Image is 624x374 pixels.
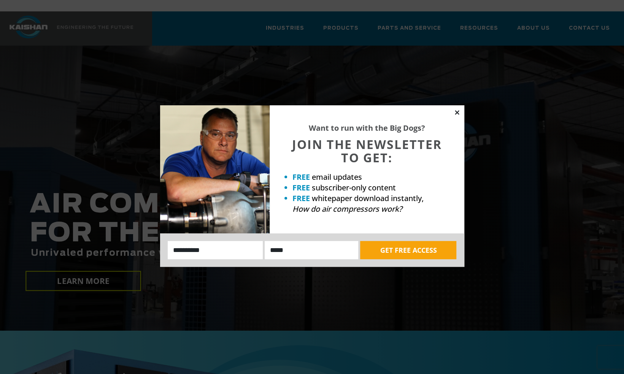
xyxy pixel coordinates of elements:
strong: FREE [292,193,310,203]
strong: FREE [292,182,310,193]
span: whitepaper download instantly, [312,193,424,203]
span: subscriber-only content [312,182,396,193]
button: GET FREE ACCESS [360,241,456,259]
strong: FREE [292,172,310,182]
span: email updates [312,172,362,182]
input: Name: [168,241,263,259]
input: Email [265,241,358,259]
em: How do air compressors work? [292,204,402,214]
span: JOIN THE NEWSLETTER TO GET: [292,136,442,166]
strong: Want to run with the Big Dogs? [309,123,425,133]
button: Close [454,109,460,116]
